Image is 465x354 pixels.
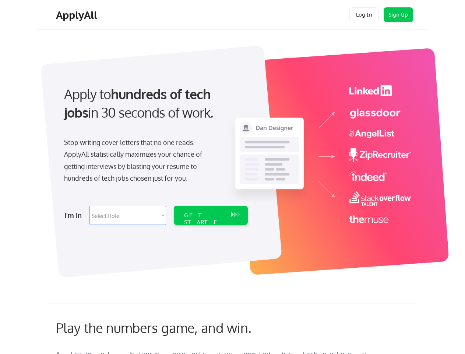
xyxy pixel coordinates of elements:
div: Play the numbers game, and win. [56,320,284,336]
div: ApplyAll [56,9,99,21]
div: Stop writing cover letters that no one reads. ApplyAll statistically maximizes your chance of get... [64,136,215,184]
div: I'm in [64,209,85,221]
strong: hundreds of tech jobs [64,86,214,121]
div: GET STARTED [184,212,223,233]
button: Sign Up [384,7,413,22]
button: Log In [349,7,379,22]
div: Apply to in 30 seconds of work. [64,85,245,122]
